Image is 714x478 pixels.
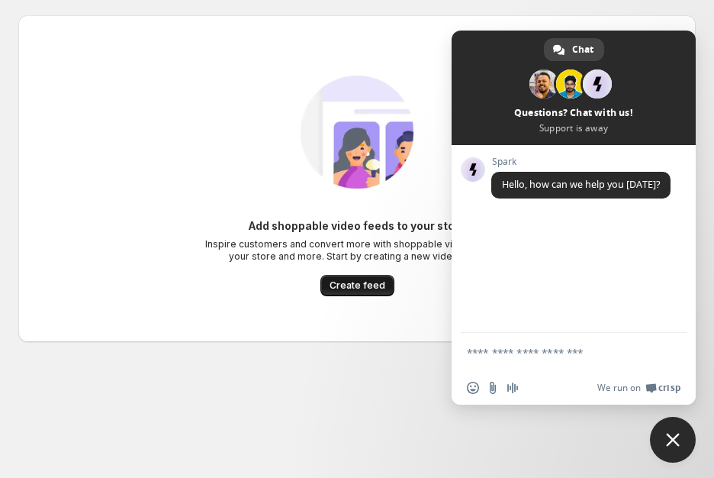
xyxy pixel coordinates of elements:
[572,38,593,61] span: Chat
[658,382,680,394] span: Crisp
[249,218,466,234] h6: Add shoppable video feeds to your store
[597,382,680,394] a: We run onCrisp
[320,275,394,296] button: Create feed
[467,346,647,360] textarea: Compose your message...
[650,417,696,463] div: Close chat
[204,238,510,263] p: Inspire customers and convert more with shoppable videos across your store and more. Start by cre...
[491,157,671,167] span: Spark
[502,178,660,191] span: Hello, how can we help you [DATE]?
[467,382,479,394] span: Insert an emoji
[507,382,519,394] span: Audio message
[544,38,604,61] div: Chat
[487,382,499,394] span: Send a file
[597,382,641,394] span: We run on
[330,279,385,292] span: Create feed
